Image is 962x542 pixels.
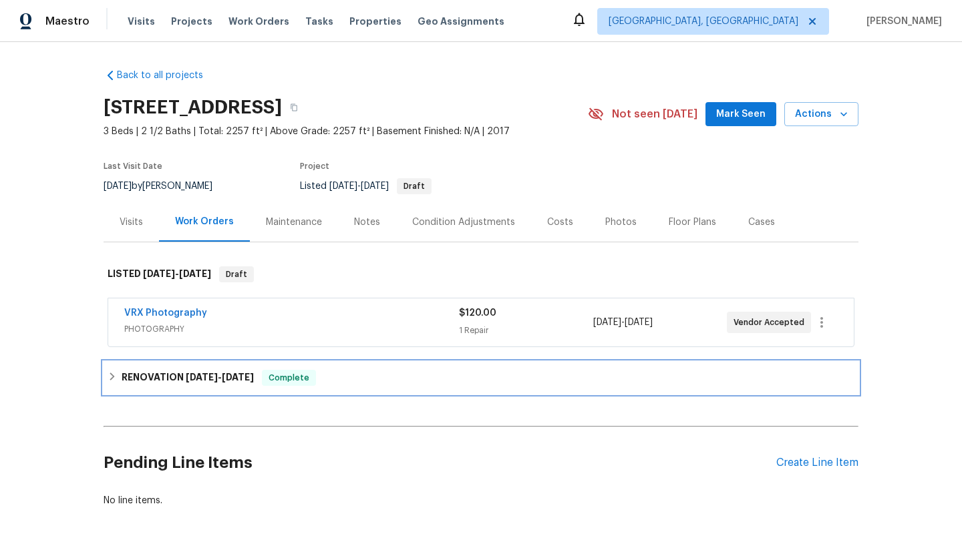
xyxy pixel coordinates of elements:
[122,370,254,386] h6: RENOVATION
[329,182,389,191] span: -
[716,106,766,123] span: Mark Seen
[104,432,776,494] h2: Pending Line Items
[124,322,459,336] span: PHOTOGRAPHY
[625,318,653,327] span: [DATE]
[734,316,810,329] span: Vendor Accepted
[143,269,211,278] span: -
[128,15,155,28] span: Visits
[605,216,637,229] div: Photos
[266,216,322,229] div: Maintenance
[329,182,357,191] span: [DATE]
[418,15,504,28] span: Geo Assignments
[222,372,254,382] span: [DATE]
[104,178,228,194] div: by [PERSON_NAME]
[104,253,858,296] div: LISTED [DATE]-[DATE]Draft
[349,15,402,28] span: Properties
[171,15,212,28] span: Projects
[228,15,289,28] span: Work Orders
[300,162,329,170] span: Project
[593,318,621,327] span: [DATE]
[104,125,588,138] span: 3 Beds | 2 1/2 Baths | Total: 2257 ft² | Above Grade: 2257 ft² | Basement Finished: N/A | 2017
[186,372,218,382] span: [DATE]
[104,162,162,170] span: Last Visit Date
[593,316,653,329] span: -
[300,182,432,191] span: Listed
[220,268,253,281] span: Draft
[104,69,232,82] a: Back to all projects
[784,102,858,127] button: Actions
[748,216,775,229] div: Cases
[120,216,143,229] div: Visits
[179,269,211,278] span: [DATE]
[612,107,697,121] span: Not seen [DATE]
[459,324,593,337] div: 1 Repair
[459,308,496,318] span: $120.00
[263,371,315,384] span: Complete
[143,269,175,278] span: [DATE]
[669,216,716,229] div: Floor Plans
[124,308,207,318] a: VRX Photography
[175,215,234,228] div: Work Orders
[186,372,254,382] span: -
[398,182,430,190] span: Draft
[361,182,389,191] span: [DATE]
[547,216,573,229] div: Costs
[104,182,132,191] span: [DATE]
[609,15,798,28] span: [GEOGRAPHIC_DATA], [GEOGRAPHIC_DATA]
[861,15,942,28] span: [PERSON_NAME]
[795,106,848,123] span: Actions
[104,101,282,114] h2: [STREET_ADDRESS]
[108,266,211,282] h6: LISTED
[104,494,858,507] div: No line items.
[305,17,333,26] span: Tasks
[282,95,306,119] button: Copy Address
[45,15,90,28] span: Maestro
[705,102,776,127] button: Mark Seen
[776,457,858,469] div: Create Line Item
[104,362,858,394] div: RENOVATION [DATE]-[DATE]Complete
[354,216,380,229] div: Notes
[412,216,515,229] div: Condition Adjustments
